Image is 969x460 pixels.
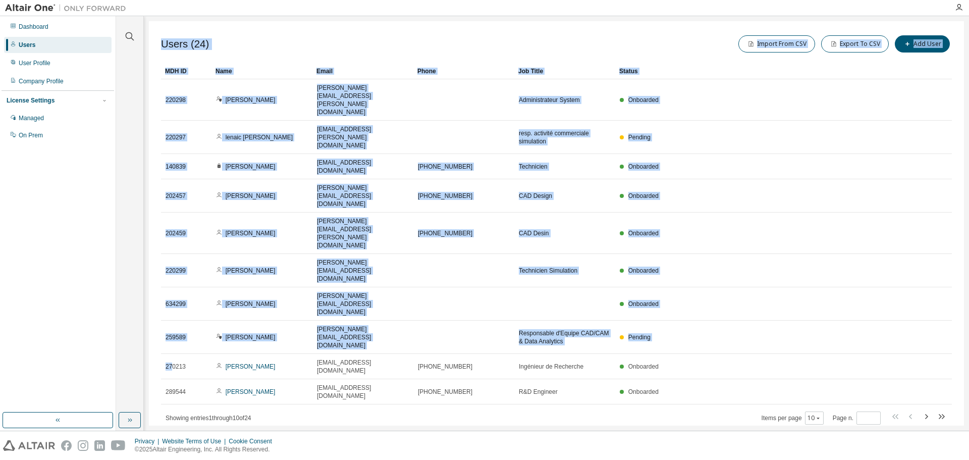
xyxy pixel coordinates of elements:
[166,163,186,171] span: 140839
[94,440,105,451] img: linkedin.svg
[418,363,472,371] span: [PHONE_NUMBER]
[166,388,186,396] span: 289544
[317,184,409,208] span: [PERSON_NAME][EMAIL_ADDRESS][DOMAIN_NAME]
[317,84,409,116] span: [PERSON_NAME][EMAIL_ADDRESS][PERSON_NAME][DOMAIN_NAME]
[19,41,35,49] div: Users
[519,163,548,171] span: Technicien
[229,437,278,445] div: Cookie Consent
[628,96,659,104] span: Onboarded
[833,412,881,425] span: Page n.
[216,63,308,79] div: Name
[226,300,276,308] a: [PERSON_NAME]
[19,59,50,67] div: User Profile
[19,131,43,139] div: On Prem
[519,96,580,104] span: Administrateur System
[166,96,186,104] span: 220298
[165,63,207,79] div: MDH ID
[135,437,162,445] div: Privacy
[166,363,186,371] span: 270213
[628,300,659,308] span: Onboarded
[821,35,889,53] button: Export To CSV
[226,334,276,341] a: [PERSON_NAME]
[628,134,651,141] span: Pending
[166,415,251,422] span: Showing entries 1 through 10 of 24
[226,163,276,170] a: [PERSON_NAME]
[3,440,55,451] img: altair_logo.svg
[19,77,64,85] div: Company Profile
[628,267,659,274] span: Onboarded
[317,125,409,149] span: [EMAIL_ADDRESS][PERSON_NAME][DOMAIN_NAME]
[166,300,186,308] span: 634299
[317,359,409,375] span: [EMAIL_ADDRESS][DOMAIN_NAME]
[226,134,293,141] a: lenaic [PERSON_NAME]
[519,267,577,275] span: Technicien Simulation
[7,96,55,105] div: License Settings
[162,437,229,445] div: Website Terms of Use
[161,38,209,50] span: Users (24)
[226,363,276,370] a: [PERSON_NAME]
[316,63,409,79] div: Email
[418,229,472,237] span: [PHONE_NUMBER]
[762,412,824,425] span: Items per page
[226,230,276,237] a: [PERSON_NAME]
[628,334,651,341] span: Pending
[519,388,558,396] span: R&D Engineer
[418,163,472,171] span: [PHONE_NUMBER]
[317,217,409,249] span: [PERSON_NAME][EMAIL_ADDRESS][PERSON_NAME][DOMAIN_NAME]
[226,192,276,199] a: [PERSON_NAME]
[61,440,72,451] img: facebook.svg
[166,192,186,200] span: 202457
[518,63,611,79] div: Job Title
[226,388,276,395] a: [PERSON_NAME]
[519,129,611,145] span: resp. activité commerciale simulation
[19,114,44,122] div: Managed
[519,229,549,237] span: CAD Desin
[807,414,821,422] button: 10
[5,3,131,13] img: Altair One
[78,440,88,451] img: instagram.svg
[519,363,583,371] span: Ingénieur de Recherche
[111,440,126,451] img: youtube.svg
[166,267,186,275] span: 220299
[317,259,409,283] span: [PERSON_NAME][EMAIL_ADDRESS][DOMAIN_NAME]
[166,229,186,237] span: 202459
[166,133,186,141] span: 220297
[135,445,278,454] p: © 2025 Altair Engineering, Inc. All Rights Reserved.
[317,292,409,316] span: [PERSON_NAME][EMAIL_ADDRESS][DOMAIN_NAME]
[628,363,659,370] span: Onboarded
[519,329,611,345] span: Responsable d'Equipe CAD/CAM & Data Analytics
[619,63,899,79] div: Status
[628,163,659,170] span: Onboarded
[628,230,659,237] span: Onboarded
[418,388,472,396] span: [PHONE_NUMBER]
[226,96,276,104] a: [PERSON_NAME]
[519,192,552,200] span: CAD Design
[226,267,276,274] a: [PERSON_NAME]
[417,63,510,79] div: Phone
[317,325,409,349] span: [PERSON_NAME][EMAIL_ADDRESS][DOMAIN_NAME]
[418,192,472,200] span: [PHONE_NUMBER]
[166,333,186,341] span: 259589
[317,159,409,175] span: [EMAIL_ADDRESS][DOMAIN_NAME]
[895,35,950,53] button: Add User
[19,23,48,31] div: Dashboard
[738,35,815,53] button: Import From CSV
[628,388,659,395] span: Onboarded
[628,192,659,199] span: Onboarded
[317,384,409,400] span: [EMAIL_ADDRESS][DOMAIN_NAME]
